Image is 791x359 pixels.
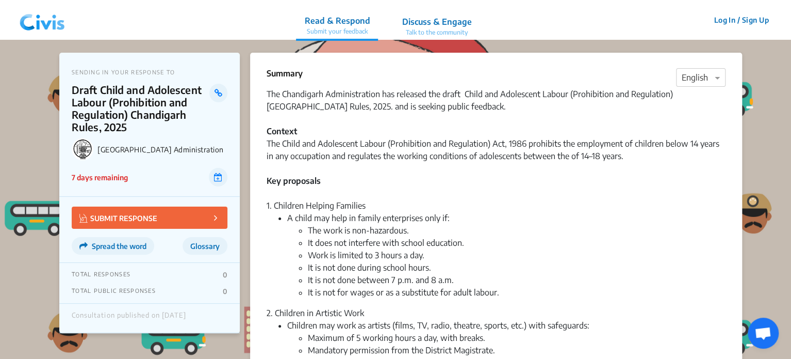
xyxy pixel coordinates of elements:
p: Discuss & Engage [402,15,471,28]
span: Spread the word [92,242,146,251]
p: 7 days remaining [72,172,128,183]
div: Consultation published on [DATE] [72,311,186,325]
button: Glossary [183,237,227,255]
img: Vector.jpg [79,214,88,223]
li: The work is non-hazardous. [308,224,726,237]
p: Submit your feedback [304,27,370,36]
span: Glossary [190,242,220,251]
p: Summary [267,67,303,80]
p: TOTAL PUBLIC RESPONSES [72,287,156,295]
p: 0 [223,271,227,279]
button: Spread the word [72,237,154,255]
strong: Context [267,126,297,136]
p: TOTAL RESPONSES [72,271,130,279]
li: It is not for wages or as a substitute for adult labour. [308,286,726,299]
div: 1. Children Helping Families [267,199,726,212]
img: navlogo.png [15,5,69,36]
div: 2. Children in Artistic Work [267,307,726,319]
p: SENDING IN YOUR RESPONSE TO [72,69,227,75]
li: It does not interfere with school education. [308,237,726,249]
p: Draft Child and Adolescent Labour (Prohibition and Regulation) Chandigarh Rules, 2025 [72,84,209,133]
div: The Chandigarh Administration has released the draft Child and Adolescent Labour (Prohibition and... [267,88,726,199]
p: SUBMIT RESPONSE [79,212,157,224]
p: [GEOGRAPHIC_DATA] Administration [97,145,227,154]
li: A child may help in family enterprises only if: [287,212,726,299]
strong: Key proposals [267,176,321,186]
li: Maximum of 5 working hours a day, with breaks. [308,332,726,344]
li: It is not done between 7 p.m. and 8 a.m. [308,274,726,286]
p: Talk to the community [402,28,471,37]
button: SUBMIT RESPONSE [72,207,227,229]
p: 0 [223,287,227,295]
button: Log In / Sign Up [707,12,776,28]
div: Open chat [748,318,779,349]
img: Chandigarh Administration logo [72,138,93,160]
li: It is not done during school hours. [308,261,726,274]
li: Work is limited to 3 hours a day. [308,249,726,261]
p: Read & Respond [304,14,370,27]
li: Mandatory permission from the District Magistrate. [308,344,726,356]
